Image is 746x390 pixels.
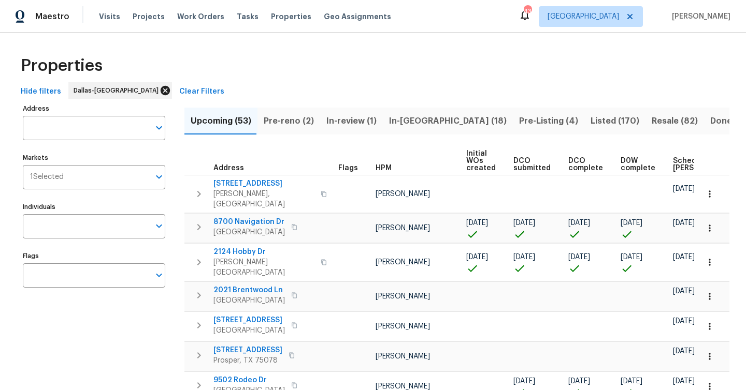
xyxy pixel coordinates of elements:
span: [STREET_ADDRESS] [213,315,285,325]
span: [STREET_ADDRESS] [213,178,314,189]
span: [PERSON_NAME] [376,323,430,330]
div: 43 [524,6,531,17]
span: In-[GEOGRAPHIC_DATA] (18) [389,114,507,128]
span: [PERSON_NAME] [376,190,430,198]
span: [DATE] [673,318,695,325]
span: Properties [271,11,311,22]
label: Flags [23,253,165,259]
span: Projects [133,11,165,22]
span: [GEOGRAPHIC_DATA] [213,325,285,336]
span: [PERSON_NAME] [376,293,430,300]
span: Listed (170) [591,114,639,128]
span: Pre-Listing (4) [519,114,578,128]
span: [PERSON_NAME], [GEOGRAPHIC_DATA] [213,189,314,209]
span: [DATE] [513,253,535,261]
span: [DATE] [673,378,695,385]
span: Upcoming (53) [191,114,251,128]
span: Dallas-[GEOGRAPHIC_DATA] [74,85,163,96]
span: [PERSON_NAME] [376,353,430,360]
span: [DATE] [673,219,695,227]
span: Hide filters [21,85,61,98]
span: HPM [376,164,392,172]
button: Open [152,219,166,233]
span: Pre-reno (2) [264,114,314,128]
span: [DATE] [568,219,590,227]
span: [PERSON_NAME] [376,224,430,232]
span: [GEOGRAPHIC_DATA] [548,11,619,22]
span: Scheduled [PERSON_NAME] [673,157,731,172]
label: Address [23,106,165,112]
span: 9502 Rodeo Dr [213,375,285,385]
span: [GEOGRAPHIC_DATA] [213,295,285,306]
span: Clear Filters [179,85,224,98]
span: [DATE] [621,378,642,385]
span: Properties [21,61,103,71]
span: In-review (1) [326,114,377,128]
span: [DATE] [466,219,488,227]
span: [PERSON_NAME] [376,383,430,390]
label: Markets [23,155,165,161]
span: [DATE] [513,378,535,385]
span: Resale (82) [652,114,698,128]
span: [PERSON_NAME] [668,11,730,22]
span: [DATE] [621,219,642,227]
span: DCO complete [568,157,603,172]
span: 8700 Navigation Dr [213,217,285,227]
span: [DATE] [466,253,488,261]
span: 1 Selected [30,173,64,182]
label: Individuals [23,204,165,210]
span: [DATE] [673,288,695,295]
span: [DATE] [568,378,590,385]
span: [DATE] [673,253,695,261]
button: Open [152,170,166,184]
button: Hide filters [17,82,65,101]
button: Open [152,121,166,135]
div: Dallas-[GEOGRAPHIC_DATA] [68,82,172,99]
span: [DATE] [513,219,535,227]
span: Work Orders [177,11,224,22]
span: [DATE] [673,185,695,192]
span: Prosper, TX 75078 [213,355,282,366]
span: D0W complete [621,157,655,172]
span: 2021 Brentwood Ln [213,285,285,295]
span: Flags [338,164,358,172]
span: DCO submitted [513,157,551,172]
span: Tasks [237,13,259,20]
span: [GEOGRAPHIC_DATA] [213,227,285,237]
span: [PERSON_NAME][GEOGRAPHIC_DATA] [213,257,314,278]
span: Geo Assignments [324,11,391,22]
button: Open [152,268,166,282]
span: Address [213,164,244,172]
span: [DATE] [673,348,695,355]
span: [PERSON_NAME] [376,259,430,266]
span: [DATE] [621,253,642,261]
span: Initial WOs created [466,150,496,172]
span: Visits [99,11,120,22]
button: Clear Filters [175,82,228,101]
span: [STREET_ADDRESS] [213,345,282,355]
span: Maestro [35,11,69,22]
span: 2124 Hobby Dr [213,247,314,257]
span: [DATE] [568,253,590,261]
